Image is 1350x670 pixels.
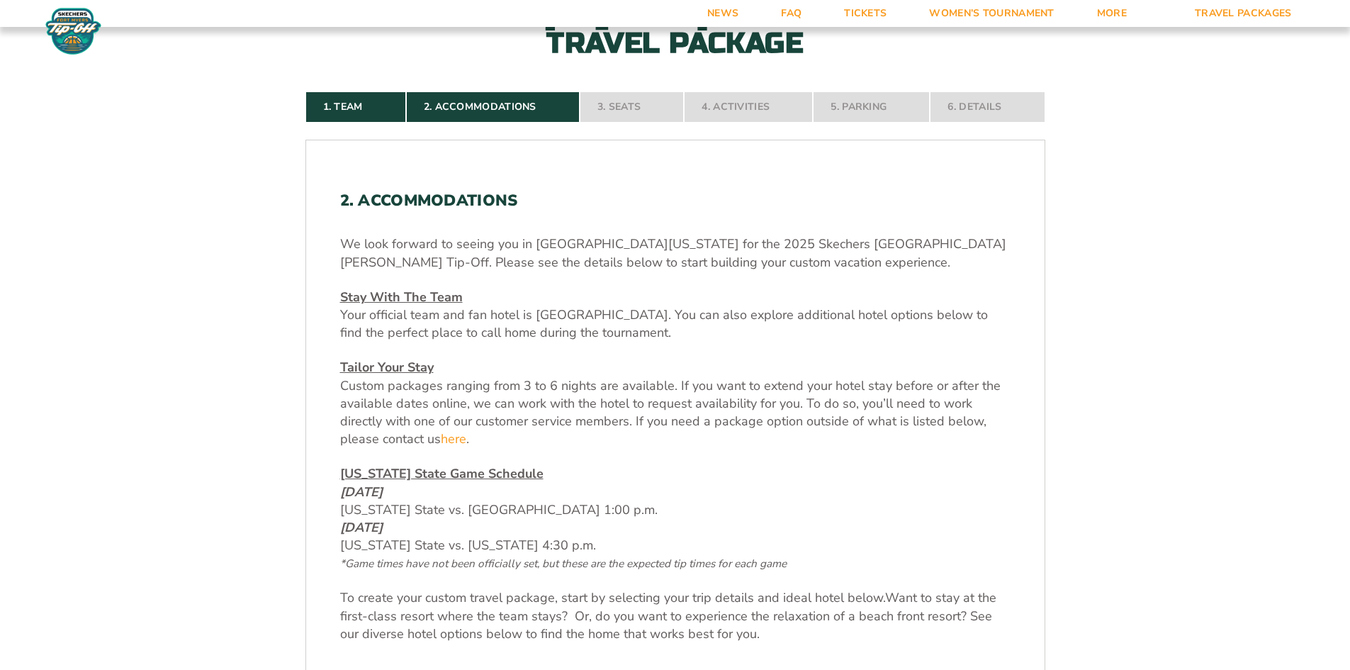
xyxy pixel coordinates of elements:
[519,1,831,57] h2: [US_STATE] State Travel Package
[340,377,1001,448] span: Custom packages ranging from 3 to 6 nights are available. If you want to extend your hotel stay b...
[340,465,544,482] span: [US_STATE] State Game Schedule
[340,557,787,571] span: *Game times have not been officially set, but these are the expected tip times for each game
[340,589,885,606] span: To create your custom travel package, start by selecting your trip details and ideal hotel below.
[340,359,434,376] u: Tailor Your Stay
[340,519,383,536] em: [DATE]
[340,235,1011,271] p: We look forward to seeing you in [GEOGRAPHIC_DATA][US_STATE] for the 2025 Skechers [GEOGRAPHIC_DA...
[43,7,104,55] img: Fort Myers Tip-Off
[340,589,1011,643] p: Want to stay at the first-class resort where the team stays? Or, do you want to experience the re...
[340,484,383,501] em: [DATE]
[340,484,787,572] span: [US_STATE] State vs. [GEOGRAPHIC_DATA] 1:00 p.m. [US_STATE] State vs. [US_STATE] 4:30 p.m.
[340,191,1011,210] h2: 2. Accommodations
[340,306,988,341] span: Your official team and fan hotel is [GEOGRAPHIC_DATA]. You can also explore additional hotel opti...
[340,289,463,306] u: Stay With The Team
[441,430,466,448] a: here
[305,91,406,123] a: 1. Team
[466,430,469,447] span: .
